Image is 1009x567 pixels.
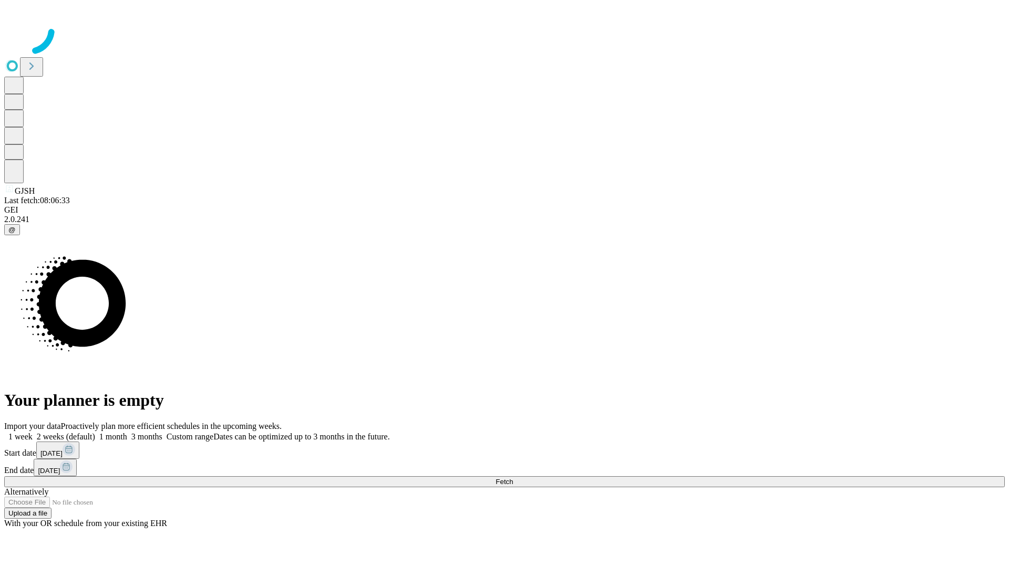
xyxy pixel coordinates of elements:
[4,487,48,496] span: Alternatively
[131,432,162,441] span: 3 months
[38,467,60,475] span: [DATE]
[4,459,1005,476] div: End date
[4,519,167,528] span: With your OR schedule from your existing EHR
[4,476,1005,487] button: Fetch
[213,432,389,441] span: Dates can be optimized up to 3 months in the future.
[4,224,20,235] button: @
[167,432,213,441] span: Custom range
[4,422,61,430] span: Import your data
[4,508,52,519] button: Upload a file
[8,432,33,441] span: 1 week
[37,432,95,441] span: 2 weeks (default)
[496,478,513,486] span: Fetch
[36,442,79,459] button: [DATE]
[99,432,127,441] span: 1 month
[4,205,1005,215] div: GEI
[4,391,1005,410] h1: Your planner is empty
[61,422,282,430] span: Proactively plan more efficient schedules in the upcoming weeks.
[15,186,35,195] span: GJSH
[34,459,77,476] button: [DATE]
[8,226,16,234] span: @
[4,196,70,205] span: Last fetch: 08:06:33
[4,215,1005,224] div: 2.0.241
[4,442,1005,459] div: Start date
[40,449,63,457] span: [DATE]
